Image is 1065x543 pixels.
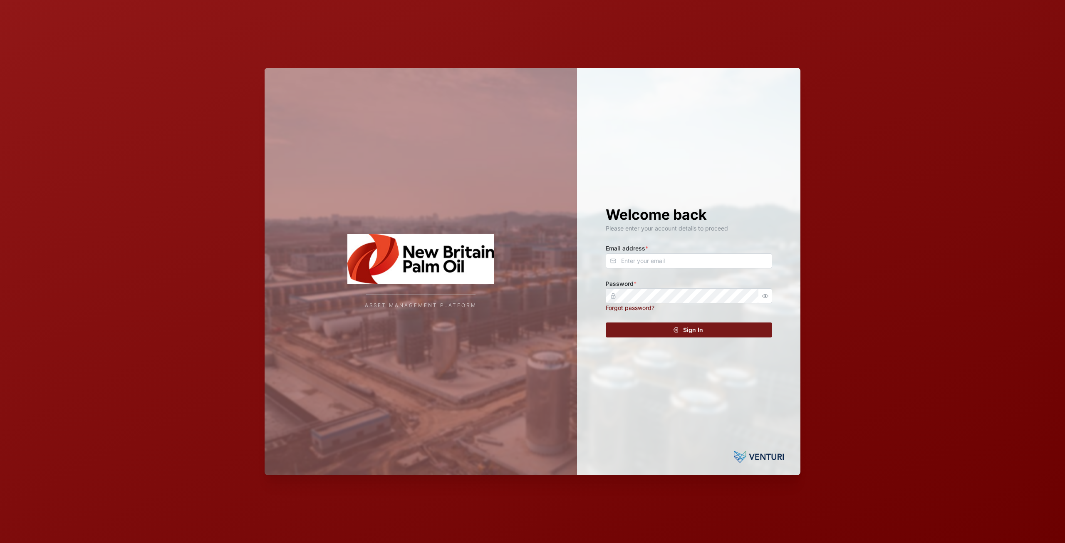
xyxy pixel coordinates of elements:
label: Email address [606,244,648,253]
a: Forgot password? [606,304,654,311]
div: Asset Management Platform [365,302,477,310]
span: Sign In [683,323,703,337]
input: Enter your email [606,253,772,268]
label: Password [606,279,637,288]
div: Please enter your account details to proceed [606,224,772,233]
button: Sign In [606,322,772,337]
h1: Welcome back [606,206,772,224]
img: Company Logo [338,234,504,284]
img: Powered by: Venturi [734,449,784,465]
